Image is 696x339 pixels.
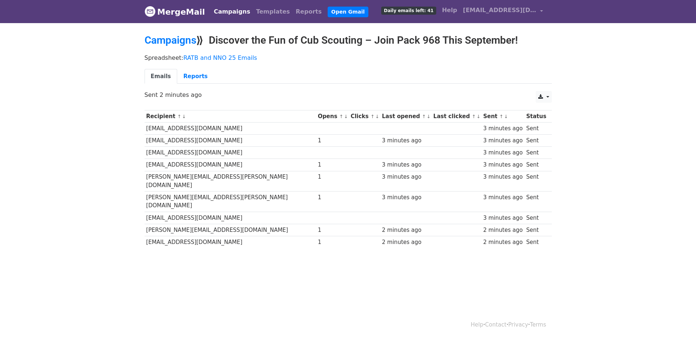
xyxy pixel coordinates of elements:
div: 1 [318,238,347,247]
a: ↑ [422,114,426,119]
h2: ⟫ Discover the Fun of Cub Scouting – Join Pack 968 This September! [145,34,552,47]
div: 3 minutes ago [483,136,523,145]
td: Sent [524,159,548,171]
a: Contact [485,321,506,328]
td: Sent [524,212,548,224]
a: ↓ [344,114,348,119]
div: 3 minutes ago [382,136,430,145]
td: Sent [524,135,548,147]
td: [PERSON_NAME][EMAIL_ADDRESS][DOMAIN_NAME] [145,224,316,236]
a: Privacy [508,321,528,328]
td: [PERSON_NAME][EMAIL_ADDRESS][PERSON_NAME][DOMAIN_NAME] [145,171,316,192]
th: Clicks [349,110,380,123]
td: [EMAIL_ADDRESS][DOMAIN_NAME] [145,123,316,135]
div: 1 [318,161,347,169]
td: [EMAIL_ADDRESS][DOMAIN_NAME] [145,135,316,147]
th: Last clicked [431,110,481,123]
td: [EMAIL_ADDRESS][DOMAIN_NAME] [145,236,316,248]
a: ↓ [504,114,508,119]
a: ↑ [371,114,375,119]
td: Sent [524,123,548,135]
a: Campaigns [211,4,253,19]
div: 1 [318,136,347,145]
a: RATB and NNO 25 Emails [183,54,257,61]
td: Sent [524,147,548,159]
a: ↑ [472,114,476,119]
th: Sent [481,110,524,123]
div: 3 minutes ago [483,161,523,169]
a: [EMAIL_ADDRESS][DOMAIN_NAME] [460,3,546,20]
div: 3 minutes ago [382,193,430,202]
td: [PERSON_NAME][EMAIL_ADDRESS][PERSON_NAME][DOMAIN_NAME] [145,192,316,212]
td: Sent [524,171,548,192]
a: Terms [530,321,546,328]
div: 2 minutes ago [483,226,523,234]
th: Recipient [145,110,316,123]
a: ↑ [177,114,181,119]
a: ↓ [427,114,431,119]
a: Help [439,3,460,18]
a: Reports [177,69,214,84]
a: ↓ [182,114,186,119]
th: Last opened [380,110,431,123]
div: 2 minutes ago [483,238,523,247]
p: Sent 2 minutes ago [145,91,552,99]
div: 1 [318,173,347,181]
td: [EMAIL_ADDRESS][DOMAIN_NAME] [145,159,316,171]
img: MergeMail logo [145,6,156,17]
p: Spreadsheet: [145,54,552,62]
span: [EMAIL_ADDRESS][DOMAIN_NAME] [463,6,536,15]
a: ↑ [499,114,503,119]
td: [EMAIL_ADDRESS][DOMAIN_NAME] [145,147,316,159]
a: ↑ [339,114,343,119]
div: 3 minutes ago [483,173,523,181]
td: Sent [524,236,548,248]
th: Status [524,110,548,123]
a: Daily emails left: 41 [378,3,439,18]
td: [EMAIL_ADDRESS][DOMAIN_NAME] [145,212,316,224]
a: ↓ [477,114,481,119]
div: 3 minutes ago [483,193,523,202]
div: 3 minutes ago [483,124,523,133]
td: Sent [524,192,548,212]
a: MergeMail [145,4,205,19]
div: 3 minutes ago [483,149,523,157]
a: Help [471,321,483,328]
div: 3 minutes ago [382,161,430,169]
a: Reports [293,4,325,19]
a: Templates [253,4,293,19]
a: Emails [145,69,177,84]
span: Daily emails left: 41 [381,7,436,15]
a: Open Gmail [328,7,368,17]
div: 2 minutes ago [382,226,430,234]
div: 1 [318,226,347,234]
div: 3 minutes ago [483,214,523,222]
div: 1 [318,193,347,202]
td: Sent [524,224,548,236]
div: 3 minutes ago [382,173,430,181]
div: 2 minutes ago [382,238,430,247]
th: Opens [316,110,349,123]
a: ↓ [375,114,379,119]
a: Campaigns [145,34,196,46]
